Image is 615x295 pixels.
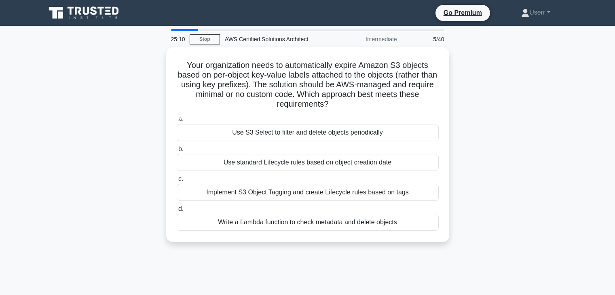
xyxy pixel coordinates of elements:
div: Implement S3 Object Tagging and create Lifecycle rules based on tags [177,184,439,201]
a: Userr [502,4,569,21]
div: Use standard Lifecycle rules based on object creation date [177,154,439,171]
span: c. [178,175,183,182]
span: d. [178,205,184,212]
div: 5/40 [402,31,449,47]
span: b. [178,145,184,152]
h5: Your organization needs to automatically expire Amazon S3 objects based on per-object key-value l... [176,60,440,110]
div: Intermediate [331,31,402,47]
div: AWS Certified Solutions Architect [220,31,331,47]
a: Go Premium [439,8,487,18]
div: 25:10 [166,31,190,47]
span: a. [178,116,184,122]
a: Stop [190,34,220,44]
div: Write a Lambda function to check metadata and delete objects [177,214,439,231]
div: Use S3 Select to filter and delete objects periodically [177,124,439,141]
